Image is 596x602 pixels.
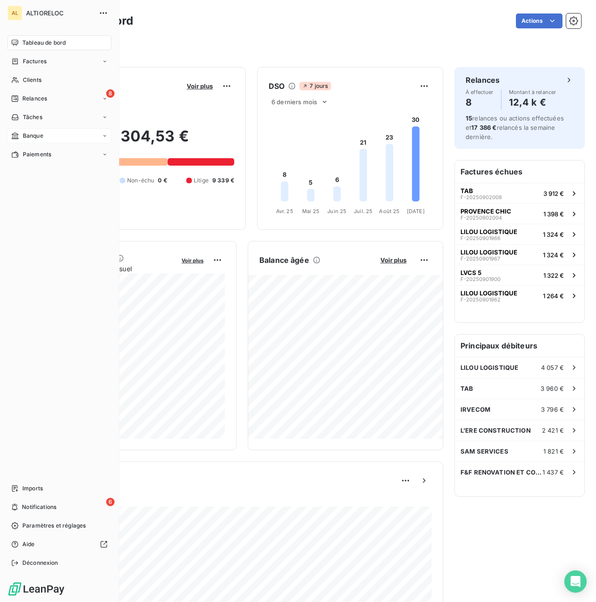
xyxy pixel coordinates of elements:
[179,256,206,264] button: Voir plus
[543,190,564,197] span: 3 912 €
[455,265,584,285] button: LVCS 5F-202509019001 322 €
[542,468,564,476] span: 1 437 €
[461,269,481,276] span: LVCS 5
[471,124,496,131] span: 17 386 €
[466,89,494,95] span: À effectuer
[461,256,500,261] span: F-20250901967
[407,208,425,214] tspan: [DATE]
[106,89,115,98] span: 8
[276,208,293,214] tspan: Avr. 25
[543,272,564,279] span: 1 322 €
[461,215,502,221] span: F-20250902004
[461,228,517,235] span: LILOU LOGISTIQUE
[455,203,584,224] button: PROVENCE CHICF-202509020041 398 €
[461,364,518,371] span: LILOU LOGISTIQUE
[22,503,56,511] span: Notifications
[461,248,517,256] span: LILOU LOGISTIQUE
[509,89,556,95] span: Montant à relancer
[22,522,86,530] span: Paramètres et réglages
[543,251,564,259] span: 1 324 €
[22,559,58,567] span: Déconnexion
[269,80,284,92] h6: DSO
[259,254,309,266] h6: Balance âgée
[378,256,409,264] button: Voir plus
[53,127,234,155] h2: 25 304,53 €
[23,132,43,140] span: Banque
[7,6,22,20] div: AL
[461,289,517,297] span: LILOU LOGISTIQUE
[194,176,209,185] span: Litige
[541,385,564,392] span: 3 960 €
[184,82,216,90] button: Voir plus
[22,39,66,47] span: Tableau de bord
[23,76,41,84] span: Clients
[461,406,490,413] span: IRVECOM
[380,256,406,264] span: Voir plus
[354,208,372,214] tspan: Juil. 25
[455,285,584,306] button: LILOU LOGISTIQUEF-202509019621 264 €
[461,468,542,476] span: F&F RENOVATION ET CONSTRUCTION
[461,297,501,302] span: F-20250901962
[23,150,51,159] span: Paiements
[461,194,502,200] span: F-20250902008
[455,224,584,244] button: LILOU LOGISTIQUEF-202509019661 324 €
[23,57,47,66] span: Factures
[455,244,584,265] button: LILOU LOGISTIQUEF-202509019671 324 €
[564,570,587,593] div: Open Intercom Messenger
[543,448,564,455] span: 1 821 €
[542,427,564,434] span: 2 421 €
[461,207,511,215] span: PROVENCE CHIC
[543,292,564,300] span: 1 264 €
[466,114,564,140] span: relances ou actions effectuées et relancés la semaine dernière.
[455,183,584,203] button: TABF-202509020083 912 €
[509,95,556,110] h4: 12,4 k €
[516,13,562,28] button: Actions
[22,94,47,103] span: Relances
[7,537,111,552] a: Aide
[22,540,35,548] span: Aide
[327,208,346,214] tspan: Juin 25
[466,95,494,110] h4: 8
[158,176,167,185] span: 0 €
[461,385,473,392] span: TAB
[543,231,564,238] span: 1 324 €
[455,161,584,183] h6: Factures échues
[461,235,501,241] span: F-20250901966
[379,208,400,214] tspan: Août 25
[461,448,508,455] span: SAM SERVICES
[461,427,531,434] span: L'ERE CONSTRUCTION
[182,257,203,264] span: Voir plus
[212,176,234,185] span: 9 339 €
[187,82,213,90] span: Voir plus
[461,187,473,194] span: TAB
[22,484,43,493] span: Imports
[541,364,564,371] span: 4 057 €
[461,276,501,282] span: F-20250901900
[299,82,331,90] span: 7 jours
[543,210,564,218] span: 1 398 €
[26,9,93,17] span: ALTIORELOC
[541,406,564,413] span: 3 796 €
[127,176,154,185] span: Non-échu
[23,113,42,121] span: Tâches
[271,98,317,106] span: 6 derniers mois
[302,208,319,214] tspan: Mai 25
[455,334,584,357] h6: Principaux débiteurs
[466,114,472,122] span: 15
[106,498,115,506] span: 6
[466,74,500,86] h6: Relances
[7,582,65,596] img: Logo LeanPay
